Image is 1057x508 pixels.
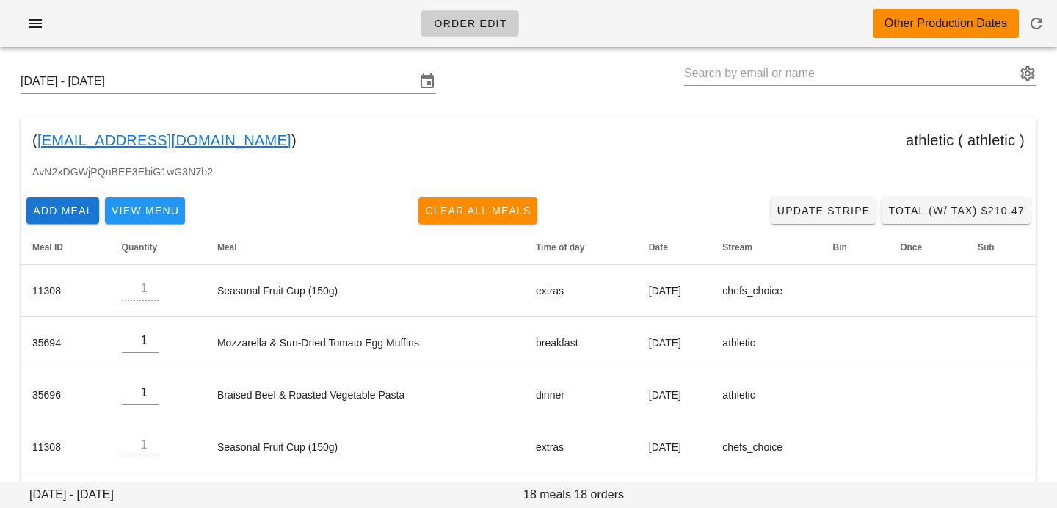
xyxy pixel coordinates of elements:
[122,242,158,253] span: Quantity
[421,10,519,37] a: Order Edit
[111,205,179,217] span: View Menu
[21,421,110,473] td: 11308
[711,265,821,317] td: chefs_choice
[649,242,668,253] span: Date
[37,128,291,152] a: [EMAIL_ADDRESS][DOMAIN_NAME]
[21,164,1036,192] div: AvN2xDGWjPQnBEE3EbiG1wG3N7b2
[637,421,711,473] td: [DATE]
[433,18,506,29] span: Order Edit
[206,421,524,473] td: Seasonal Fruit Cup (150g)
[424,205,531,217] span: Clear All Meals
[21,230,110,265] th: Meal ID: Not sorted. Activate to sort ascending.
[21,117,1036,164] div: ( ) athletic ( athletic )
[206,369,524,421] td: Braised Beef & Roasted Vegetable Pasta
[711,369,821,421] td: athletic
[900,242,922,253] span: Once
[888,230,966,265] th: Once: Not sorted. Activate to sort ascending.
[821,230,889,265] th: Bin: Not sorted. Activate to sort ascending.
[722,242,752,253] span: Stream
[524,421,637,473] td: extras
[524,369,637,421] td: dinner
[978,242,995,253] span: Sub
[105,197,185,224] button: View Menu
[418,197,537,224] button: Clear All Meals
[536,242,584,253] span: Time of day
[32,205,93,217] span: Add Meal
[26,197,99,224] button: Add Meal
[833,242,847,253] span: Bin
[711,421,821,473] td: chefs_choice
[887,205,1025,217] span: Total (w/ Tax) $210.47
[206,265,524,317] td: Seasonal Fruit Cup (150g)
[637,230,711,265] th: Date: Not sorted. Activate to sort ascending.
[32,242,63,253] span: Meal ID
[524,317,637,369] td: breakfast
[966,230,1036,265] th: Sub: Not sorted. Activate to sort ascending.
[206,317,524,369] td: Mozzarella & Sun-Dried Tomato Egg Muffins
[684,62,1016,85] input: Search by email or name
[711,230,821,265] th: Stream: Not sorted. Activate to sort ascending.
[777,205,871,217] span: Update Stripe
[711,317,821,369] td: athletic
[637,317,711,369] td: [DATE]
[524,230,637,265] th: Time of day: Not sorted. Activate to sort ascending.
[885,15,1007,32] div: Other Production Dates
[637,265,711,317] td: [DATE]
[882,197,1031,224] button: Total (w/ Tax) $210.47
[771,197,876,224] a: Update Stripe
[21,369,110,421] td: 35696
[637,369,711,421] td: [DATE]
[206,230,524,265] th: Meal: Not sorted. Activate to sort ascending.
[524,265,637,317] td: extras
[110,230,206,265] th: Quantity: Not sorted. Activate to sort ascending.
[217,242,237,253] span: Meal
[21,317,110,369] td: 35694
[21,265,110,317] td: 11308
[1019,65,1036,82] button: appended action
